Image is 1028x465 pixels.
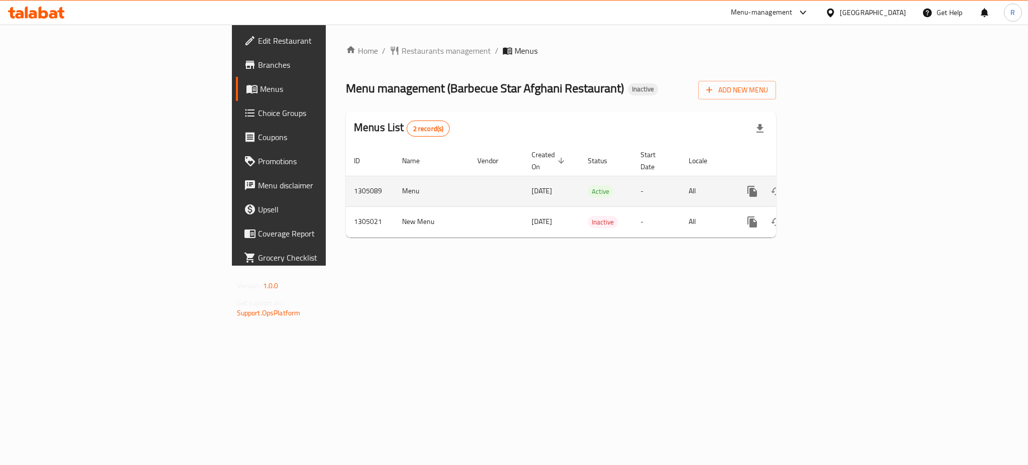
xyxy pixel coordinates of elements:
span: 1.0.0 [263,279,279,292]
span: Coupons [258,131,396,143]
span: Menus [515,45,538,57]
span: Branches [258,59,396,71]
td: All [681,176,732,206]
span: [DATE] [532,215,552,228]
span: Start Date [640,149,669,173]
a: Coverage Report [236,221,404,246]
nav: breadcrumb [346,45,776,57]
span: Active [588,186,613,197]
span: R [1010,7,1015,18]
a: Menus [236,77,404,101]
span: 2 record(s) [407,124,450,134]
a: Promotions [236,149,404,173]
div: Menu-management [731,7,793,19]
div: [GEOGRAPHIC_DATA] [840,7,906,18]
td: All [681,206,732,237]
a: Menu disclaimer [236,173,404,197]
span: Menu disclaimer [258,179,396,191]
span: Restaurants management [402,45,491,57]
a: Upsell [236,197,404,221]
span: Add New Menu [706,84,768,96]
button: more [740,179,764,203]
span: Get support on: [237,296,283,309]
span: [DATE] [532,184,552,197]
span: Version: [237,279,262,292]
th: Actions [732,146,845,176]
div: Export file [748,117,772,141]
span: ID [354,155,373,167]
span: Locale [689,155,720,167]
td: - [632,176,681,206]
h2: Menus List [354,120,450,137]
a: Edit Restaurant [236,29,404,53]
span: Status [588,155,620,167]
table: enhanced table [346,146,845,238]
span: Menus [260,83,396,95]
li: / [495,45,498,57]
a: Coupons [236,125,404,149]
div: Active [588,185,613,197]
button: Change Status [764,179,789,203]
span: Name [402,155,433,167]
span: Inactive [588,216,618,228]
span: Menu management ( Barbecue Star Afghani Restaurant ) [346,77,624,99]
span: Coverage Report [258,227,396,240]
button: Add New Menu [698,81,776,99]
span: Grocery Checklist [258,252,396,264]
span: Vendor [477,155,511,167]
a: Support.OpsPlatform [237,306,301,319]
a: Branches [236,53,404,77]
td: Menu [394,176,469,206]
td: - [632,206,681,237]
td: New Menu [394,206,469,237]
span: Edit Restaurant [258,35,396,47]
div: Total records count [407,121,450,137]
button: more [740,210,764,234]
div: Inactive [628,83,658,95]
span: Upsell [258,203,396,215]
a: Restaurants management [390,45,491,57]
span: Created On [532,149,568,173]
span: Inactive [628,85,658,93]
span: Choice Groups [258,107,396,119]
a: Grocery Checklist [236,246,404,270]
button: Change Status [764,210,789,234]
a: Choice Groups [236,101,404,125]
span: Promotions [258,155,396,167]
